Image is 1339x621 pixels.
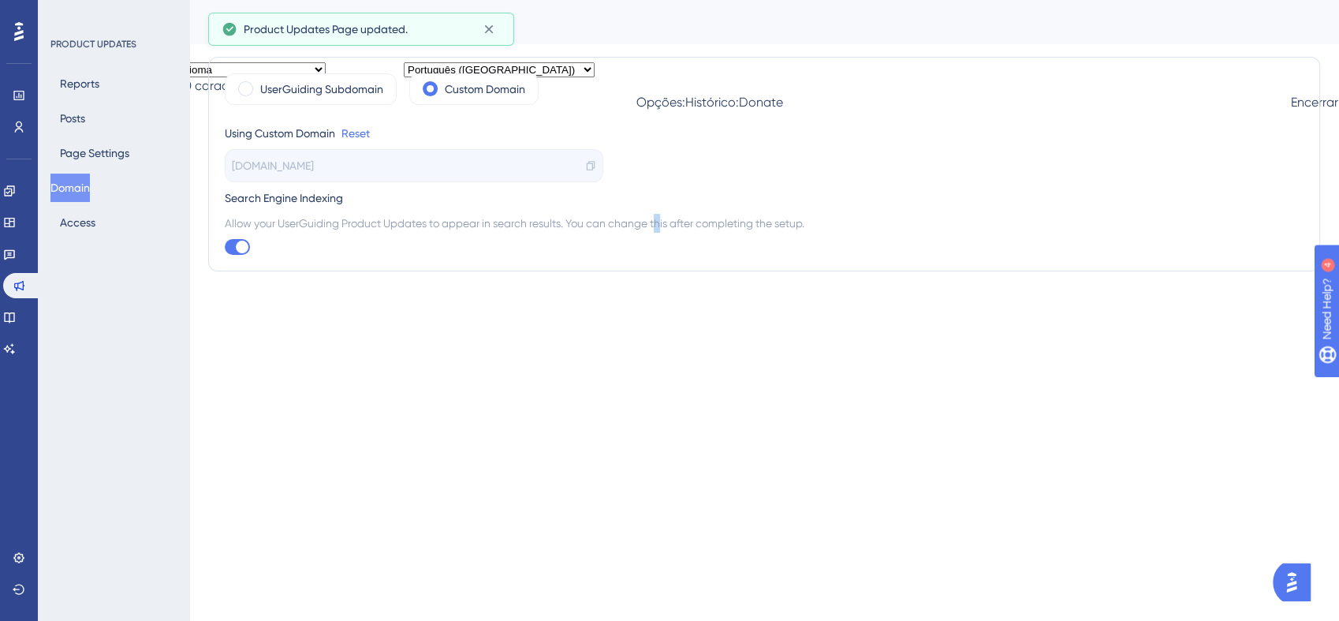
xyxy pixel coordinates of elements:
[232,156,314,175] span: [DOMAIN_NAME]
[50,174,90,202] button: Domain
[244,20,408,39] span: Product Updates Page updated.
[225,189,1304,208] div: Search Engine Indexing
[445,80,525,99] label: Custom Domain
[110,8,114,21] div: 4
[260,80,383,99] label: UserGuiding Subdomain
[1273,559,1320,606] iframe: UserGuiding AI Assistant Launcher
[208,11,1281,33] div: Domain
[50,69,109,98] button: Reports
[50,38,136,51] div: PRODUCT UPDATES
[50,208,105,237] button: Access
[37,4,99,23] span: Need Help?
[50,139,139,167] button: Page Settings
[225,124,335,143] div: Using Custom Domain
[50,104,95,133] button: Posts
[341,124,370,143] a: Reset
[225,214,1304,233] span: Allow your UserGuiding Product Updates to appear in search results. You can change this after com...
